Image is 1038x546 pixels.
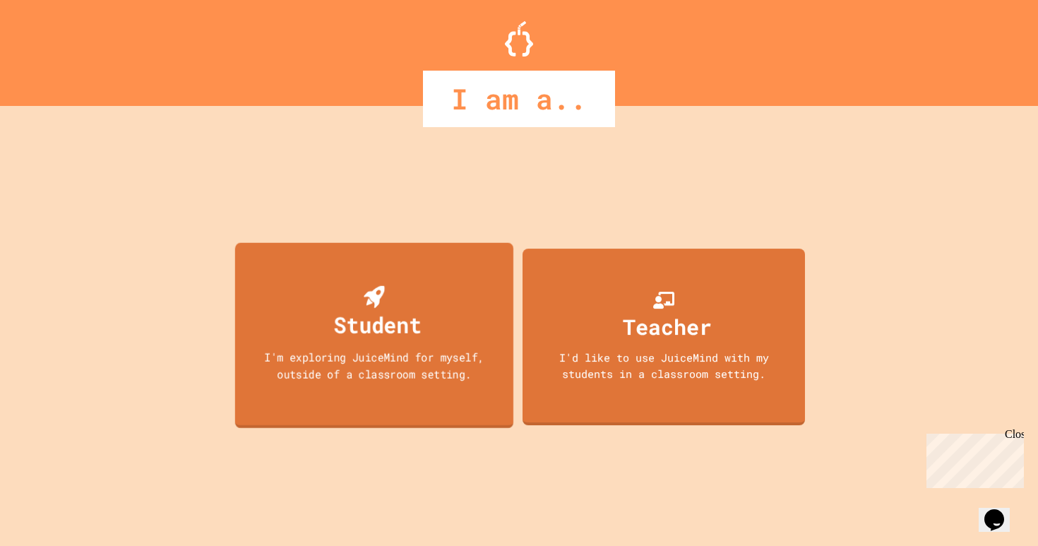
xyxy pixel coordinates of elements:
[249,348,500,381] div: I'm exploring JuiceMind for myself, outside of a classroom setting.
[623,311,712,343] div: Teacher
[537,350,791,381] div: I'd like to use JuiceMind with my students in a classroom setting.
[6,6,97,90] div: Chat with us now!Close
[334,308,422,341] div: Student
[505,21,533,57] img: Logo.svg
[921,428,1024,488] iframe: chat widget
[979,489,1024,532] iframe: chat widget
[423,71,615,127] div: I am a..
